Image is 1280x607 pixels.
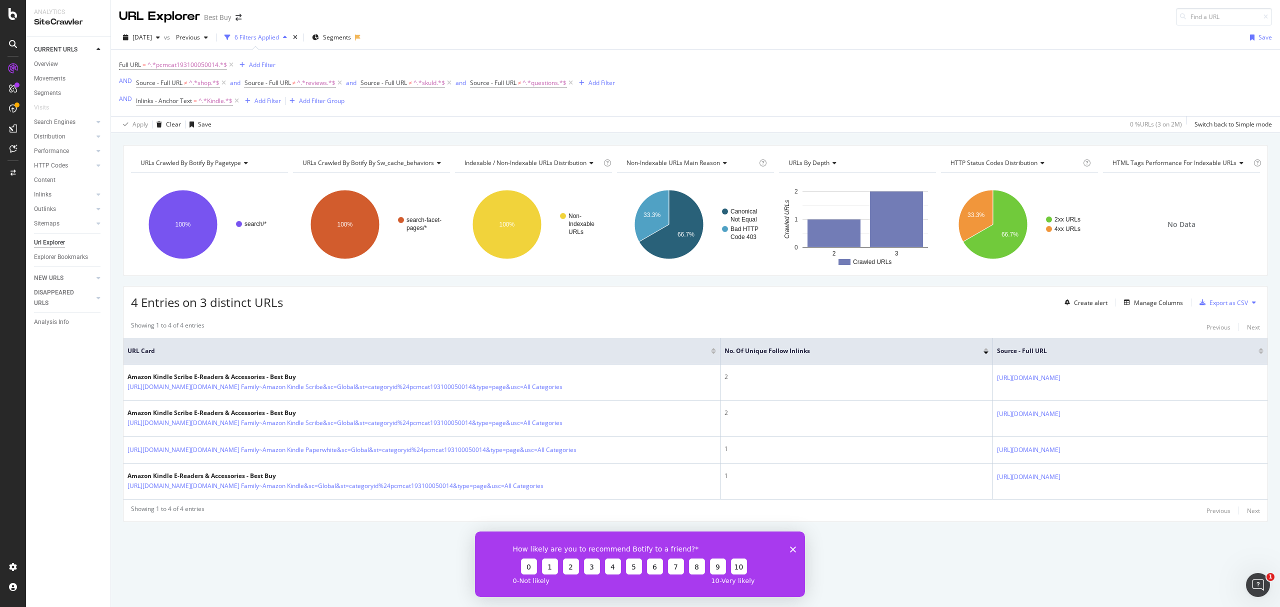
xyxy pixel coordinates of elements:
[299,96,344,105] div: Add Filter Group
[220,29,291,45] button: 6 Filters Applied
[302,158,434,167] span: URLs Crawled By Botify By sw_cache_behaviors
[292,78,296,87] span: ≠
[230,78,240,87] button: and
[131,504,204,516] div: Showing 1 to 4 of 4 entries
[234,33,279,41] div: 6 Filters Applied
[119,8,200,25] div: URL Explorer
[1120,296,1183,308] button: Manage Columns
[308,29,355,45] button: Segments
[1247,321,1260,333] button: Next
[34,73,65,84] div: Movements
[1110,155,1251,171] h4: HTML Tags Performance for Indexable URLs
[1246,573,1270,597] iframe: Intercom live chat
[1130,120,1182,128] div: 0 % URLs ( 3 on 2M )
[724,346,968,355] span: No. of Unique Follow Inlinks
[34,175,55,185] div: Content
[518,78,521,87] span: ≠
[34,189,51,200] div: Inlinks
[1206,323,1230,331] div: Previous
[127,408,606,417] div: Amazon Kindle Scribe E-Readers & Accessories - Best Buy
[794,244,798,251] text: 0
[1266,573,1274,581] span: 1
[34,204,56,214] div: Outlinks
[138,155,279,171] h4: URLs Crawled By Botify By pagetype
[643,211,660,218] text: 33.3%
[730,225,758,232] text: Bad HTTP
[413,76,445,90] span: ^.*skuId.*$
[853,258,891,265] text: Crawled URLs
[617,181,774,268] div: A chart.
[198,120,211,128] div: Save
[127,346,708,355] span: URL Card
[119,29,164,45] button: [DATE]
[1206,504,1230,516] button: Previous
[948,155,1081,171] h4: HTTP Status Codes Distribution
[127,372,606,381] div: Amazon Kindle Scribe E-Readers & Accessories - Best Buy
[127,418,562,428] a: [URL][DOMAIN_NAME][DOMAIN_NAME] Family~Amazon Kindle Scribe&sc=Global&st=categoryid%24pcmcat19310...
[136,78,182,87] span: Source - Full URL
[172,33,200,41] span: Previous
[34,160,93,171] a: HTTP Codes
[967,211,984,218] text: 33.3%
[1247,323,1260,331] div: Next
[464,158,586,167] span: Indexable / Non-Indexable URLs distribution
[34,175,103,185] a: Content
[475,531,805,597] iframe: Survey from Botify
[462,155,601,171] h4: Indexable / Non-Indexable URLs Distribution
[588,78,615,87] div: Add Filter
[34,117,93,127] a: Search Engines
[470,78,516,87] span: Source - Full URL
[346,78,356,87] button: and
[34,204,93,214] a: Outlinks
[360,78,407,87] span: Source - Full URL
[779,181,936,268] div: A chart.
[499,221,514,228] text: 100%
[1258,33,1272,41] div: Save
[131,181,288,268] svg: A chart.
[724,471,988,480] div: 1
[142,60,146,69] span: =
[34,88,103,98] a: Segments
[323,33,351,41] span: Segments
[941,181,1098,268] svg: A chart.
[950,158,1037,167] span: HTTP Status Codes Distribution
[34,73,103,84] a: Movements
[522,76,566,90] span: ^.*questions.*$
[132,120,148,128] div: Apply
[1176,8,1272,25] input: Find a URL
[794,216,798,223] text: 1
[406,216,441,223] text: search-facet-
[34,218,93,229] a: Sitemaps
[34,287,93,308] a: DISAPPEARED URLS
[241,95,281,107] button: Add Filter
[788,158,829,167] span: URLs by Depth
[164,33,172,41] span: vs
[293,181,450,268] svg: A chart.
[127,471,587,480] div: Amazon Kindle E-Readers & Accessories - Best Buy
[175,221,191,228] text: 100%
[1167,219,1195,229] span: No Data
[127,445,576,455] a: [URL][DOMAIN_NAME][DOMAIN_NAME] Family~Amazon Kindle Paperwhite&sc=Global&st=categoryid%24pcmcat1...
[1246,29,1272,45] button: Save
[997,445,1060,455] a: [URL][DOMAIN_NAME]
[1247,504,1260,516] button: Next
[568,228,583,235] text: URLs
[895,250,898,257] text: 3
[119,76,132,85] div: AND
[34,273,63,283] div: NEW URLS
[34,252,103,262] a: Explorer Bookmarks
[34,237,103,248] a: Url Explorer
